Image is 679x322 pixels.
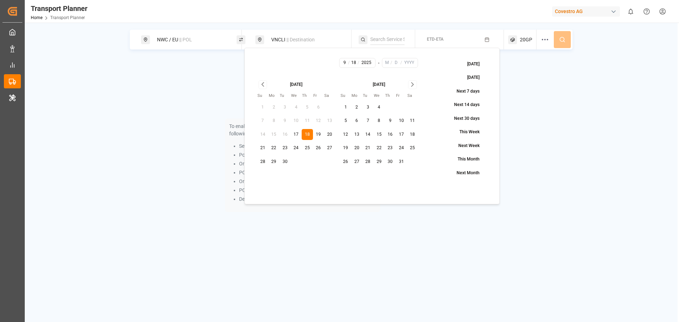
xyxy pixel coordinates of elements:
li: Origin and Service String [239,178,376,185]
button: show 0 new notifications [623,4,639,19]
button: 28 [362,156,374,168]
span: 20GP [520,36,532,43]
button: 15 [373,129,385,140]
button: 2 [351,102,362,113]
a: Home [31,15,42,20]
p: To enable searching, add ETA, ETD, containerType and one of the following: [229,123,376,137]
li: POL and Service String [239,169,376,176]
button: 4 [373,102,385,113]
div: Transport Planner [31,3,87,14]
span: || Destination [286,37,315,42]
th: Saturday [324,93,335,99]
button: Covestro AG [552,5,623,18]
div: Covestro AG [552,6,620,17]
button: 21 [257,142,268,154]
button: Next Week [442,140,487,152]
button: 29 [268,156,280,168]
button: 29 [373,156,385,168]
button: 18 [302,129,313,140]
button: 3 [362,102,374,113]
th: Monday [268,93,280,99]
button: 26 [340,156,352,168]
button: 25 [302,142,313,154]
input: Search Service String [370,34,405,45]
button: 30 [385,156,396,168]
li: POD and Service String [239,187,376,194]
button: 8 [373,115,385,127]
button: [DATE] [451,58,487,70]
button: Help Center [639,4,655,19]
input: YYYY [402,60,417,66]
li: Origin and Destination [239,160,376,168]
button: 20 [324,129,335,140]
button: 31 [396,156,407,168]
div: [DATE] [373,82,385,88]
button: 12 [340,129,352,140]
th: Thursday [385,93,396,99]
button: Go to next month [408,80,417,89]
button: 30 [279,156,291,168]
th: Monday [351,93,362,99]
li: Service String [239,142,376,150]
button: 24 [291,142,302,154]
button: Next Month [440,167,487,179]
button: 6 [351,115,362,127]
th: Tuesday [362,93,374,99]
button: 28 [257,156,268,168]
th: Saturday [407,93,418,99]
button: ETD-ETA [419,33,500,47]
span: || POL [179,37,192,42]
button: 23 [279,142,291,154]
div: NWC / EU [153,33,229,46]
button: 24 [396,142,407,154]
button: Next 7 days [440,85,487,98]
button: 5 [340,115,352,127]
input: M [341,60,348,66]
button: 22 [268,142,280,154]
button: 27 [324,142,335,154]
span: / [390,60,392,66]
input: M [383,60,391,66]
button: 17 [291,129,302,140]
button: 11 [407,115,418,127]
button: Next 30 days [438,112,487,125]
input: D [392,60,401,66]
button: 17 [396,129,407,140]
button: 10 [396,115,407,127]
button: 19 [313,129,324,140]
th: Sunday [340,93,352,99]
div: [DATE] [290,82,302,88]
button: This Month [441,153,487,166]
th: Tuesday [279,93,291,99]
button: 23 [385,142,396,154]
div: - [378,58,379,68]
th: Friday [313,93,324,99]
button: 1 [340,102,352,113]
button: 21 [362,142,374,154]
button: 14 [362,129,374,140]
li: Port Pair [239,151,376,159]
input: YYYY [359,60,374,66]
span: / [400,60,402,66]
button: 7 [362,115,374,127]
input: D [349,60,358,66]
span: / [348,60,350,66]
button: 26 [313,142,324,154]
button: 18 [407,129,418,140]
span: ETD-ETA [427,37,443,42]
button: 16 [385,129,396,140]
div: VNCLI [267,33,343,46]
button: 22 [373,142,385,154]
button: This Week [443,126,487,139]
th: Wednesday [373,93,385,99]
span: / [358,60,359,66]
th: Sunday [257,93,268,99]
th: Thursday [302,93,313,99]
th: Friday [396,93,407,99]
button: Next 14 days [438,99,487,111]
button: 25 [407,142,418,154]
button: 9 [385,115,396,127]
li: Destination and Service String [239,195,376,203]
button: 19 [340,142,352,154]
button: 20 [351,142,362,154]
